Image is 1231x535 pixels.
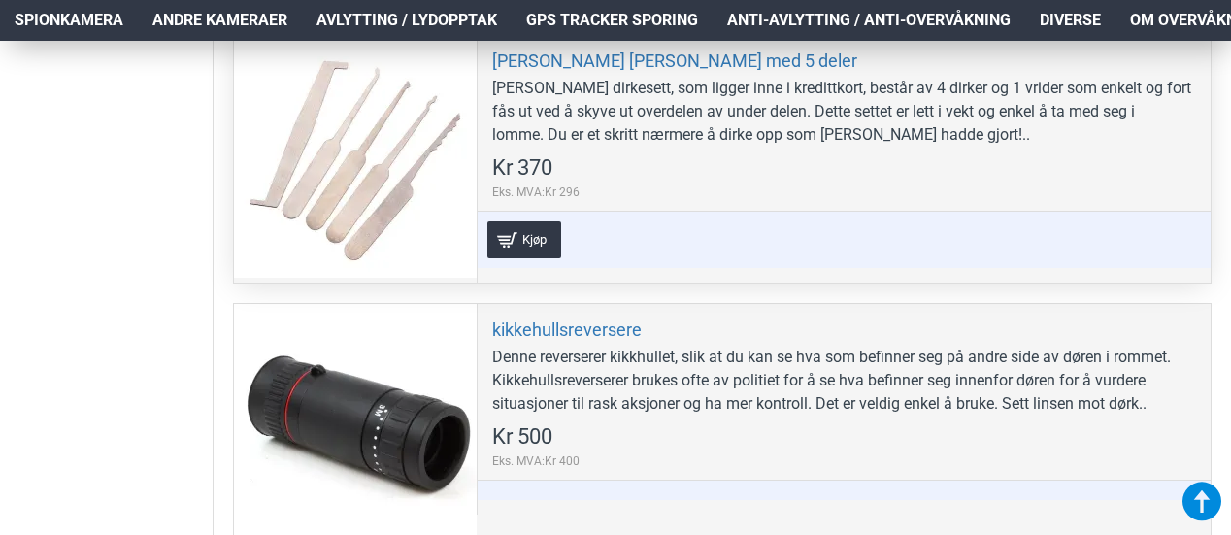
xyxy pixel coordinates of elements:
[526,9,698,32] span: GPS Tracker Sporing
[492,157,552,179] span: Kr 370
[492,77,1196,147] div: [PERSON_NAME] dirkesett, som ligger inne i kredittkort, består av 4 dirker og 1 vrider som enkelt...
[517,233,551,246] span: Kjøp
[1040,9,1101,32] span: Diverse
[492,426,552,448] span: Kr 500
[316,9,497,32] span: Avlytting / Lydopptak
[234,35,477,278] a: James Bond Dirkesett med 5 deler James Bond Dirkesett med 5 deler
[492,318,642,341] a: kikkehullsreversere
[492,452,580,470] span: Eks. MVA:Kr 400
[492,50,857,72] a: [PERSON_NAME] [PERSON_NAME] med 5 deler
[492,184,580,201] span: Eks. MVA:Kr 296
[152,9,287,32] span: Andre kameraer
[492,346,1196,416] div: Denne reverserer kikkhullet, slik at du kan se hva som befinner seg på andre side av døren i romm...
[727,9,1011,32] span: Anti-avlytting / Anti-overvåkning
[15,9,123,32] span: Spionkamera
